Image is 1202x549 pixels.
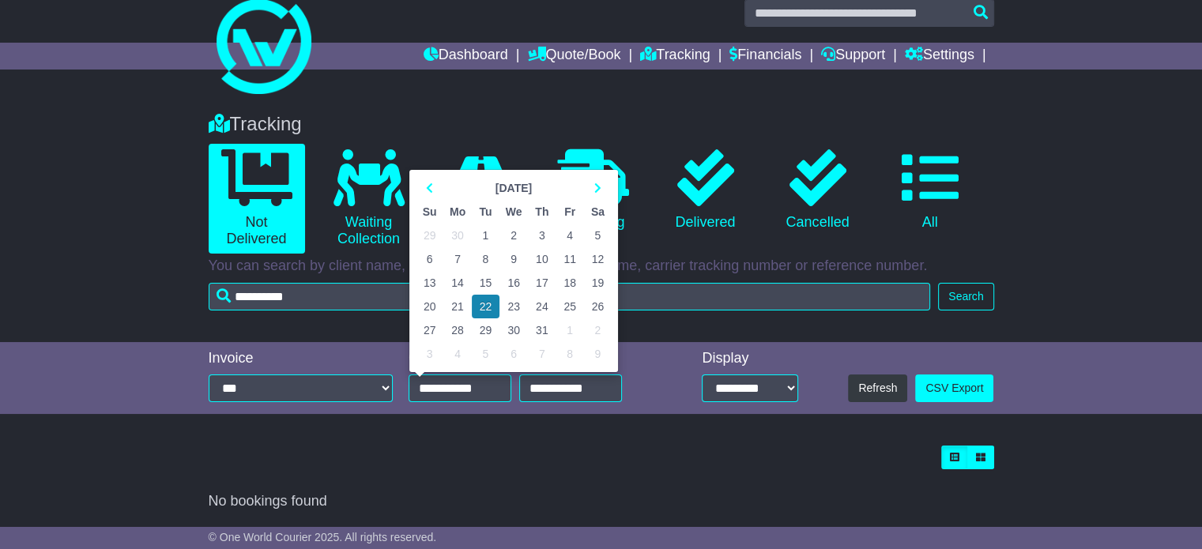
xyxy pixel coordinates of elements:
[443,342,472,366] td: 4
[321,144,417,254] a: Waiting Collection
[556,342,583,366] td: 8
[416,247,443,271] td: 6
[499,295,528,318] td: 23
[201,113,1002,136] div: Tracking
[770,144,866,237] a: Cancelled
[545,144,642,237] a: Delivering
[416,224,443,247] td: 29
[416,318,443,342] td: 27
[499,318,528,342] td: 30
[443,271,472,295] td: 14
[209,493,994,510] div: No bookings found
[443,295,472,318] td: 21
[499,342,528,366] td: 6
[915,374,993,402] a: CSV Export
[848,374,907,402] button: Refresh
[584,318,612,342] td: 2
[528,224,556,247] td: 3
[443,176,583,200] th: Select Month
[499,271,528,295] td: 16
[528,342,556,366] td: 7
[556,247,583,271] td: 11
[584,271,612,295] td: 19
[905,43,974,70] a: Settings
[528,318,556,342] td: 31
[640,43,710,70] a: Tracking
[556,318,583,342] td: 1
[584,295,612,318] td: 26
[472,342,499,366] td: 5
[472,318,499,342] td: 29
[416,342,443,366] td: 3
[556,271,583,295] td: 18
[472,247,499,271] td: 8
[882,144,978,237] a: All
[443,247,472,271] td: 7
[528,247,556,271] td: 10
[527,43,620,70] a: Quote/Book
[584,342,612,366] td: 9
[443,318,472,342] td: 28
[472,271,499,295] td: 15
[528,200,556,224] th: Th
[528,295,556,318] td: 24
[938,283,993,310] button: Search
[584,224,612,247] td: 5
[556,224,583,247] td: 4
[499,247,528,271] td: 9
[528,271,556,295] td: 17
[499,200,528,224] th: We
[584,200,612,224] th: Sa
[416,271,443,295] td: 13
[499,224,528,247] td: 2
[556,295,583,318] td: 25
[821,43,885,70] a: Support
[472,224,499,247] td: 1
[209,531,437,543] span: © One World Courier 2025. All rights reserved.
[209,350,394,367] div: Invoice
[472,295,499,318] td: 22
[424,43,508,70] a: Dashboard
[556,200,583,224] th: Fr
[658,144,754,237] a: Delivered
[433,144,529,237] a: In Transit
[209,144,305,254] a: Not Delivered
[702,350,798,367] div: Display
[416,295,443,318] td: 20
[472,200,499,224] th: Tu
[443,224,472,247] td: 30
[584,247,612,271] td: 12
[729,43,801,70] a: Financials
[416,200,443,224] th: Su
[209,258,994,275] p: You can search by client name, OWC tracking number, carrier name, carrier tracking number or refe...
[443,200,472,224] th: Mo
